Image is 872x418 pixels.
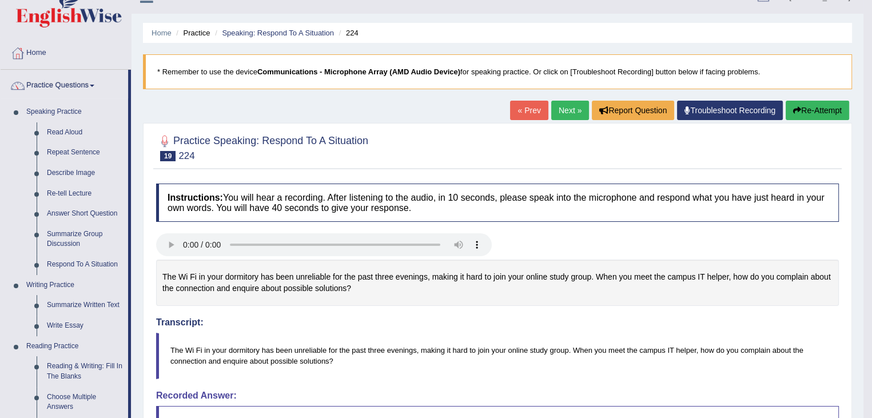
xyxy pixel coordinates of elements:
[42,163,128,184] a: Describe Image
[42,356,128,387] a: Reading & Writing: Fill In The Blanks
[336,27,359,38] li: 224
[42,254,128,275] a: Respond To A Situation
[510,101,548,120] a: « Prev
[1,37,131,66] a: Home
[21,275,128,296] a: Writing Practice
[173,27,210,38] li: Practice
[257,67,460,76] b: Communications - Microphone Array (AMD Audio Device)
[42,224,128,254] a: Summarize Group Discussion
[42,204,128,224] a: Answer Short Question
[156,260,839,306] div: The Wi Fi in your dormitory has been unreliable for the past three evenings, making it hard to jo...
[160,151,176,161] span: 19
[143,54,852,89] blockquote: * Remember to use the device for speaking practice. Or click on [Troubleshoot Recording] button b...
[42,387,128,417] a: Choose Multiple Answers
[42,295,128,316] a: Summarize Written Text
[21,102,128,122] a: Speaking Practice
[156,391,839,401] h4: Recorded Answer:
[42,184,128,204] a: Re-tell Lecture
[592,101,674,120] button: Report Question
[156,184,839,222] h4: You will hear a recording. After listening to the audio, in 10 seconds, please speak into the mic...
[21,336,128,357] a: Reading Practice
[42,316,128,336] a: Write Essay
[677,101,783,120] a: Troubleshoot Recording
[42,122,128,143] a: Read Aloud
[178,150,194,161] small: 224
[156,133,368,161] h2: Practice Speaking: Respond To A Situation
[152,29,172,37] a: Home
[786,101,849,120] button: Re-Attempt
[156,333,839,379] blockquote: The Wi Fi in your dormitory has been unreliable for the past three evenings, making it hard to jo...
[168,193,223,202] b: Instructions:
[42,142,128,163] a: Repeat Sentence
[222,29,334,37] a: Speaking: Respond To A Situation
[1,70,128,98] a: Practice Questions
[551,101,589,120] a: Next »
